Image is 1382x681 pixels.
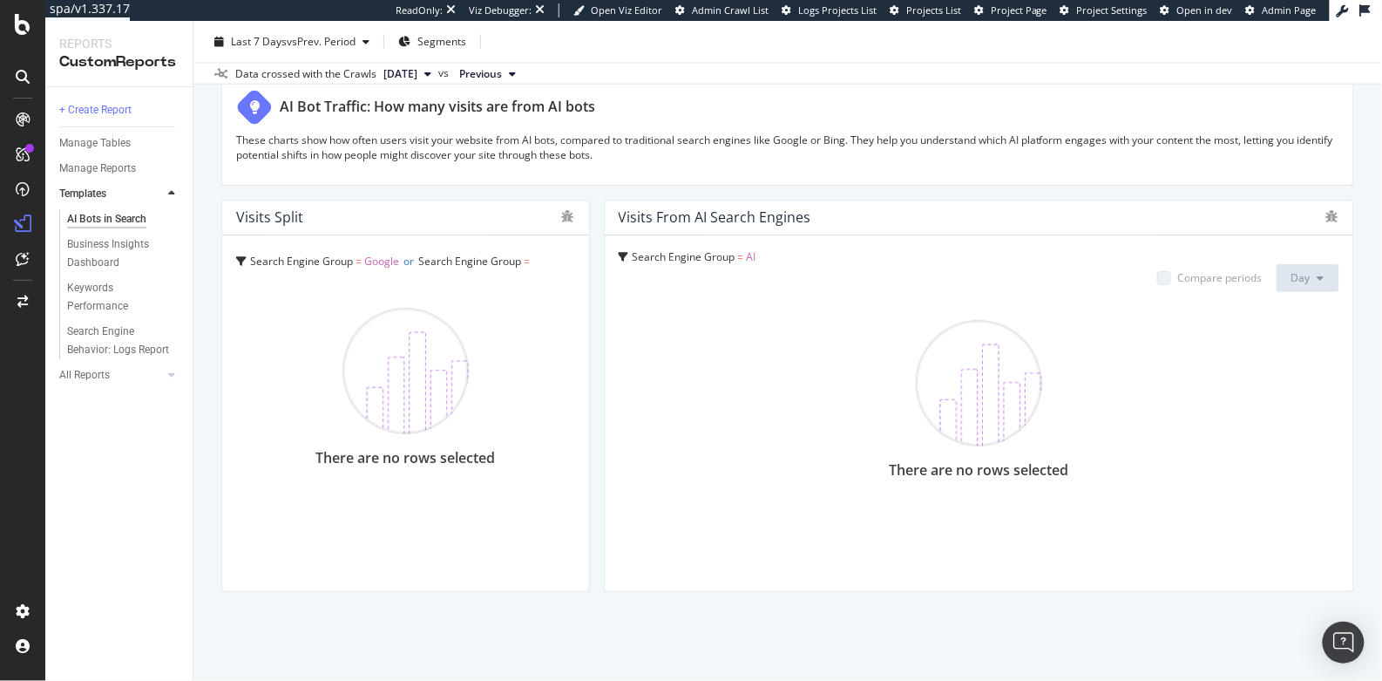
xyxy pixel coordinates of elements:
img: CKGWtfuM.png [916,320,1042,446]
div: + Create Report [59,101,132,119]
div: There are no rows selected [889,460,1068,480]
a: Templates [59,185,163,203]
div: AI Bot Traffic: How many visits are from AI botsThese charts show how often users visit your webs... [221,74,1354,186]
span: = [356,254,362,269]
span: or [262,278,273,293]
a: Project Page [974,3,1047,17]
div: There are no rows selected [315,448,495,468]
div: Viz Debugger: [469,3,532,17]
span: Open in dev [1177,3,1233,17]
div: Data crossed with the Crawls [235,66,376,82]
div: CustomReports [59,52,179,72]
span: Admin Crawl List [692,3,769,17]
button: Previous [452,64,523,85]
a: Manage Reports [59,160,180,178]
span: = [383,278,389,293]
span: Day [1291,270,1311,285]
span: Search Engine Group [250,254,353,269]
span: vs [438,65,452,81]
span: Google [364,254,399,269]
span: Search Engine Group [277,278,380,293]
a: Admin Crawl List [675,3,769,17]
span: AI [391,278,401,293]
a: Project Settings [1060,3,1148,17]
a: Business Insights Dashboard [67,235,180,272]
span: = [738,249,744,264]
span: Logs Projects List [798,3,877,17]
div: Compare periods [1178,270,1263,285]
div: Reports [59,35,179,52]
div: Manage Tables [59,134,131,153]
div: Business Insights Dashboard [67,235,167,272]
a: Search Engine Behavior: Logs Report [67,323,180,359]
span: Open Viz Editor [591,3,662,17]
span: = [524,254,530,269]
div: Visits Split [236,208,303,226]
div: Visits from AI Search Engines [619,208,811,226]
div: Manage Reports [59,160,136,178]
div: bug [561,210,575,222]
div: Visits from AI Search EnginesSearch Engine Group = AICompare periodsDayThere are no rows selected [604,200,1354,592]
div: Open Intercom Messenger [1323,622,1365,664]
div: Visits SplitSearch Engine Group = GoogleorSearch Engine Group = BingorSearch Engine Group = AIThe... [221,200,590,592]
span: Search Engine Group [633,249,735,264]
div: AI Bots in Search [67,210,146,228]
span: Search Engine Group [418,254,521,269]
img: CKGWtfuM.png [342,308,469,434]
button: Day [1277,264,1339,292]
a: Projects List [890,3,961,17]
span: Bing [236,278,258,293]
a: Open Viz Editor [573,3,662,17]
a: Admin Page [1246,3,1317,17]
span: vs Prev. Period [287,34,356,49]
span: Projects List [906,3,961,17]
span: Project Page [991,3,1047,17]
div: Keywords Performance [67,279,165,316]
a: All Reports [59,366,163,385]
span: 2025 Sep. 7th [383,66,417,82]
a: Manage Tables [59,134,180,153]
span: Project Settings [1077,3,1148,17]
button: Segments [391,28,473,56]
a: Open in dev [1161,3,1233,17]
span: Previous [459,66,502,82]
p: These charts show how often users visit your website from AI bots, compared to traditional search... [236,133,1339,162]
a: Logs Projects List [782,3,877,17]
span: Admin Page [1263,3,1317,17]
a: AI Bots in Search [67,210,180,228]
button: Last 7 DaysvsPrev. Period [207,28,376,56]
div: Templates [59,185,106,203]
div: bug [1325,210,1339,222]
a: + Create Report [59,101,180,119]
div: AI Bot Traffic: How many visits are from AI bots [280,97,595,117]
button: [DATE] [376,64,438,85]
div: ReadOnly: [396,3,443,17]
span: Segments [417,34,466,49]
span: or [403,254,414,269]
a: Keywords Performance [67,279,180,316]
span: AI [747,249,756,264]
div: Search Engine Behavior: Logs Report [67,323,170,359]
span: Last 7 Days [231,34,287,49]
div: All Reports [59,366,110,385]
